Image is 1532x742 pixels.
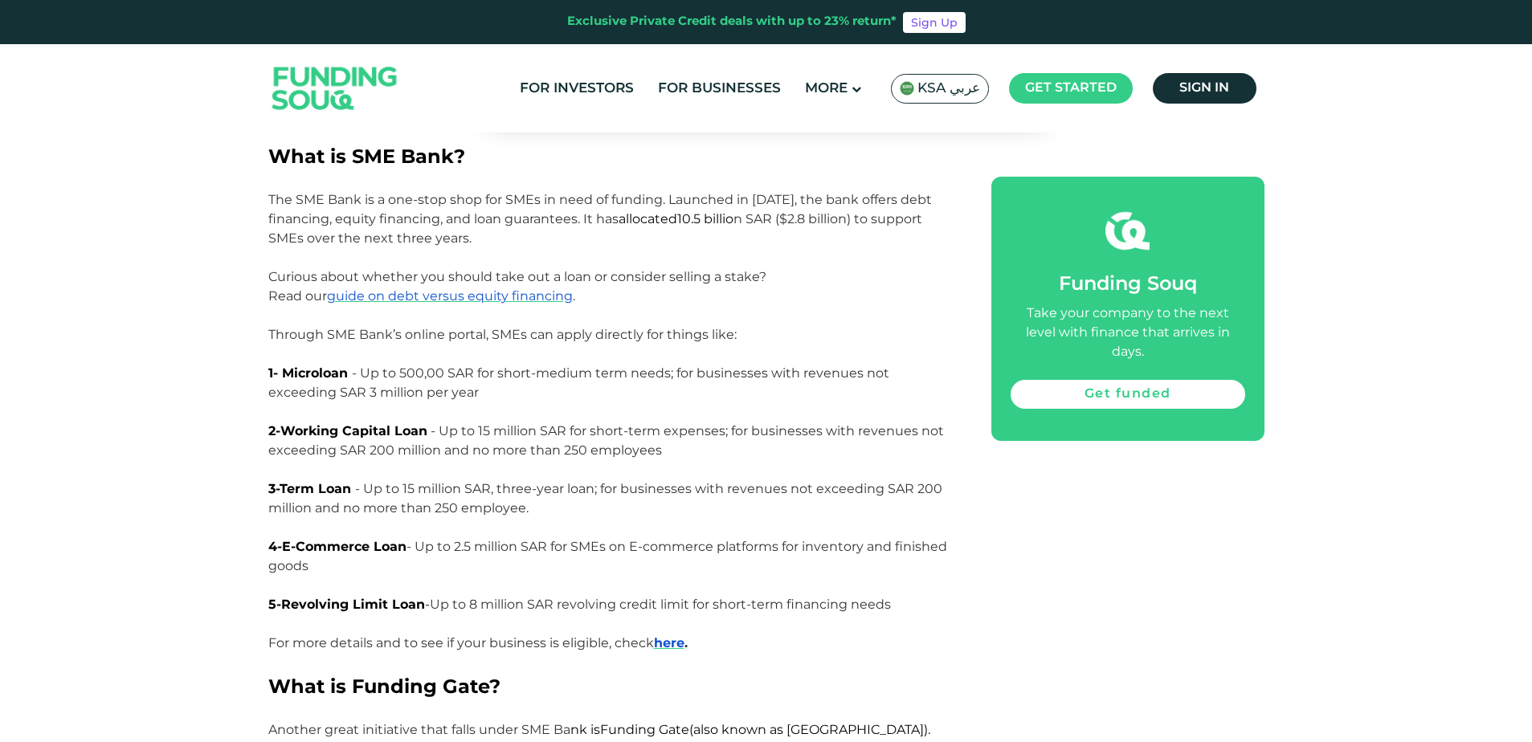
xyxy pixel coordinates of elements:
span: 5- [268,597,281,612]
span: Sign in [1179,82,1229,94]
span: - Up to 15 million SAR, three-year loan; for businesses with revenues not exceeding SAR 200 milli... [268,481,942,516]
div: Take your company to the next level with finance that arrives in days. [1011,304,1245,362]
a: Get funded [1011,380,1245,409]
span: Up to 8 million SAR revolving credit limit for short-term financing needs [281,597,891,612]
span: Funding Souq [1059,275,1197,294]
span: . [573,288,575,304]
span: 1- Microloan [268,365,348,381]
a: Sign Up [903,12,966,33]
span: For more details and to see if your business is eligible, check [268,635,654,650]
span: What is SME Bank? [268,145,465,168]
span: 10.5 billio [677,211,733,226]
a: guide on debt versus equity financing [327,288,573,304]
span: - Up to 15 million SAR for short-term expenses; for businesses with revenues not exceeding SAR 20... [268,423,944,458]
span: Another great initiative that falls under SME Ba [268,722,600,737]
a: For Investors [516,75,638,102]
span: - [281,597,430,612]
span: KSA عربي [917,79,980,98]
strong: Revolving Limit Loan [281,597,425,612]
span: Get started [1025,82,1117,94]
span: . [684,635,688,650]
a: For Businesses [654,75,785,102]
div: Exclusive Private Credit deals with up to 23% return* [567,13,897,31]
span: Funding Gate [600,722,689,737]
span: What is Funding Gate? [268,675,500,698]
span: Curious about whether you should take out a loan or consider selling a stake? Read our [268,269,766,304]
span: - Up to 500,00 SAR for short-medium term needs; for businesses with revenues not exceeding SAR 3 ... [268,365,893,400]
span: Through SME Bank’s online portal, SMEs can apply directly for things like: [268,327,737,342]
strong: E-Commerce Loan [282,539,406,554]
span: 2- [268,423,280,438]
span: allocated [619,211,677,226]
span: - Up to 2.5 million SAR for SMEs on E-commerce platforms for inventory and finished goods [268,539,947,573]
img: SA Flag [900,81,914,96]
a: here [654,635,684,650]
img: fsicon [1105,209,1150,253]
span: More [805,82,848,96]
img: Logo [256,48,414,129]
strong: Working Capital Loan [280,423,427,438]
span: The SME Bank is a one-stop shop for SMEs in need of funding. Launched in [DATE], the bank offers ... [268,192,932,226]
a: Sign in [1153,73,1256,104]
span: nk is [570,722,600,737]
span: 3-Term Loan [268,481,351,496]
span: 4- [268,539,282,554]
